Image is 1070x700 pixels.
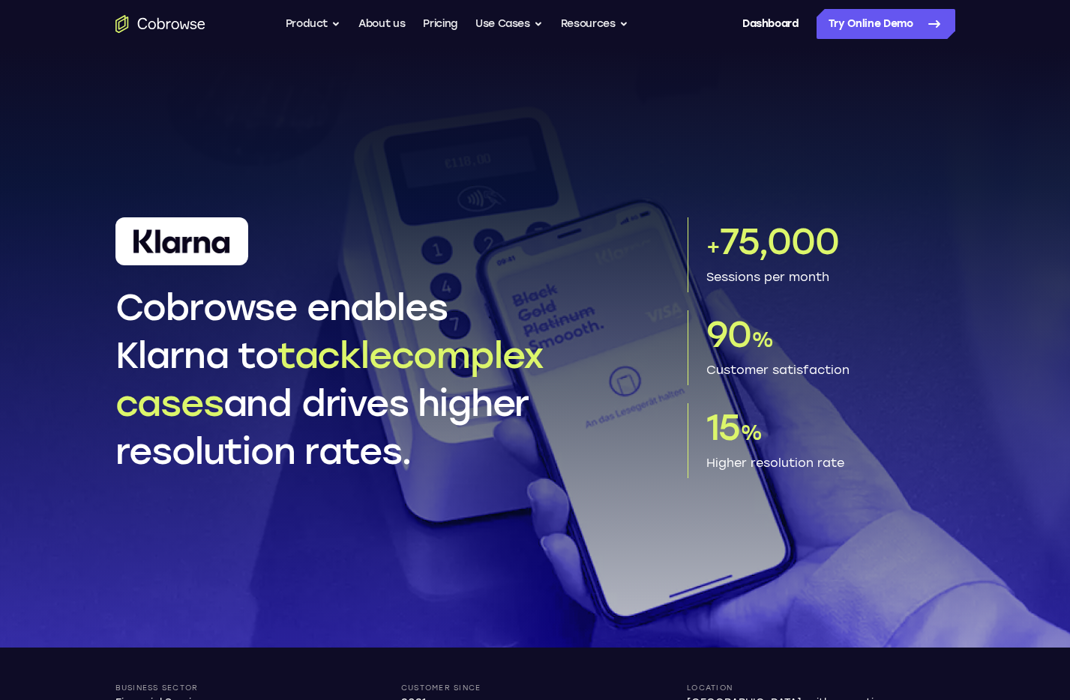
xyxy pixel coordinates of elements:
[115,15,205,33] a: Go to the home page
[751,327,773,352] span: %
[706,310,955,358] p: 90
[115,334,544,425] span: tackle complex cases
[133,229,230,253] img: Klarna Logo
[561,9,628,39] button: Resources
[358,9,405,39] a: About us
[706,234,720,259] span: +
[475,9,543,39] button: Use Cases
[286,9,341,39] button: Product
[742,9,799,39] a: Dashboard
[706,403,955,451] p: 15
[423,9,457,39] a: Pricing
[706,217,955,265] p: 75,000
[817,9,955,39] a: Try Online Demo
[115,684,211,693] p: Business Sector
[706,454,955,472] p: Higher resolution rate
[687,684,955,693] p: Location
[401,684,481,693] p: Customer Since
[115,283,670,475] h1: Cobrowse enables Klarna to and drives higher resolution rates.
[706,268,955,286] p: Sessions per month
[706,361,955,379] p: Customer satisfaction
[740,420,762,445] span: %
